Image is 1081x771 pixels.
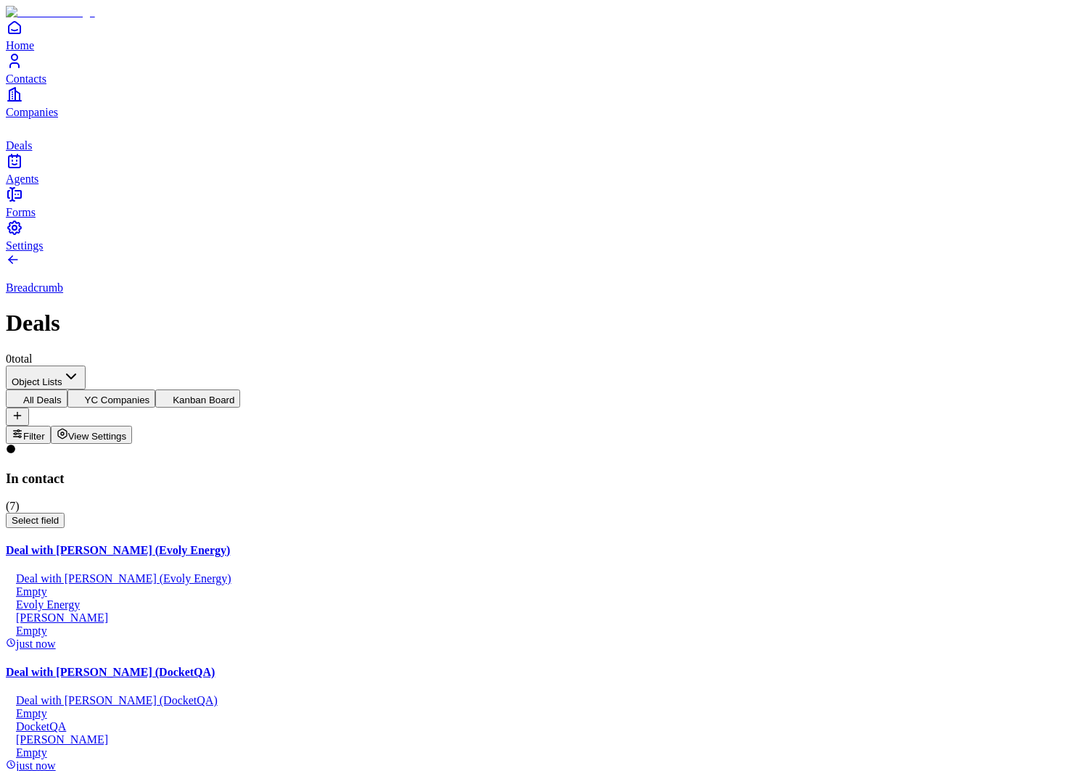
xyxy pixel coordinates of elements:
div: [PERSON_NAME] [6,733,1075,746]
span: Settings [6,239,44,252]
h1: Deals [6,310,1075,337]
button: Kanban Board [155,389,240,408]
span: Filter [23,431,45,442]
a: Breadcrumb [6,257,1075,294]
span: Empty [16,746,47,759]
p: Breadcrumb [6,281,1075,294]
a: Agents [6,152,1075,185]
a: Settings [6,219,1075,252]
a: Contacts [6,52,1075,85]
div: Deal with [PERSON_NAME] (Evoly Energy) [6,572,1075,585]
span: Home [6,39,34,51]
span: Empty [16,624,47,637]
h4: Deal with [PERSON_NAME] (DocketQA) [6,666,1075,679]
a: Companies [6,86,1075,118]
a: Forms [6,186,1075,218]
a: deals [6,119,1075,152]
button: View Settings [51,426,133,444]
div: Deal with [PERSON_NAME] (DocketQA) [6,694,1075,707]
span: Companies [6,106,58,118]
span: ( 7 ) [6,500,20,512]
span: Empty [16,585,47,598]
h3: In contact [6,471,1075,487]
span: Empty [16,707,47,720]
button: All Deals [6,389,67,408]
span: View Settings [68,431,127,442]
h4: Deal with [PERSON_NAME] (Evoly Energy) [6,544,1075,557]
button: Filter [6,426,51,444]
span: Agents [6,173,38,185]
a: Deal with [PERSON_NAME] (Evoly Energy)Deal with [PERSON_NAME] (Evoly Energy)EmptyEvoly Energy[PER... [6,544,1075,651]
div: 0 total [6,352,1075,366]
div: DocketQA [6,720,1075,733]
img: Item Brain Logo [6,6,95,19]
div: Evoly Energy [6,598,1075,611]
span: Select field [12,515,59,526]
div: just now [6,638,1075,651]
span: Deals [6,139,32,152]
span: Forms [6,206,36,218]
button: YC Companies [67,389,156,408]
div: [PERSON_NAME] [6,611,1075,624]
span: Contacts [6,73,46,85]
a: Home [6,19,1075,51]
